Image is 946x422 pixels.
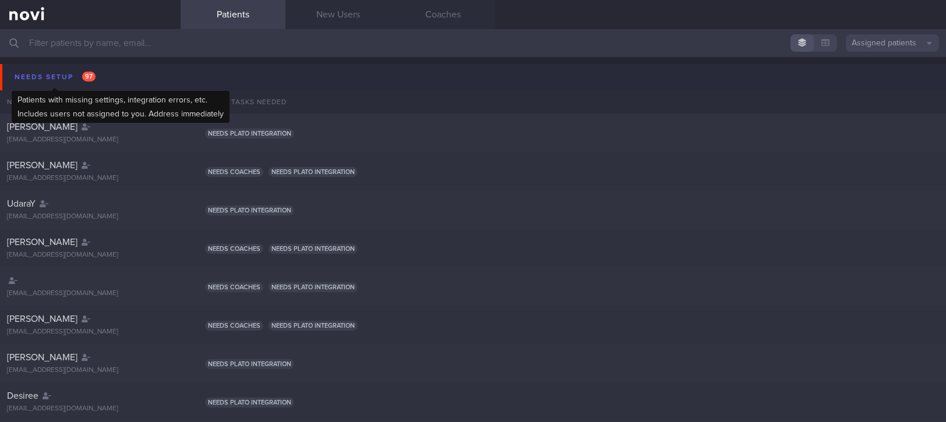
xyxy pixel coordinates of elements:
[205,205,294,215] span: Needs plato integration
[205,244,263,254] span: Needs coaches
[7,174,174,183] div: [EMAIL_ADDRESS][DOMAIN_NAME]
[7,314,77,324] span: [PERSON_NAME]
[7,289,174,298] div: [EMAIL_ADDRESS][DOMAIN_NAME]
[7,251,174,260] div: [EMAIL_ADDRESS][DOMAIN_NAME]
[205,282,263,292] span: Needs coaches
[205,359,294,369] span: Needs plato integration
[7,199,36,208] span: UdaraY
[269,167,358,177] span: Needs plato integration
[82,72,96,81] span: 97
[198,90,946,114] div: Setup tasks needed
[12,69,98,85] div: Needs setup
[846,34,939,52] button: Assigned patients
[7,353,77,362] span: [PERSON_NAME]
[7,161,77,170] span: [PERSON_NAME]
[269,244,358,254] span: Needs plato integration
[134,90,181,114] div: Chats
[7,136,174,144] div: [EMAIL_ADDRESS][DOMAIN_NAME]
[269,321,358,331] span: Needs plato integration
[205,167,263,177] span: Needs coaches
[7,237,77,247] span: [PERSON_NAME]
[205,321,263,331] span: Needs coaches
[7,328,174,336] div: [EMAIL_ADDRESS][DOMAIN_NAME]
[269,282,358,292] span: Needs plato integration
[7,212,174,221] div: [EMAIL_ADDRESS][DOMAIN_NAME]
[7,405,174,413] div: [EMAIL_ADDRESS][DOMAIN_NAME]
[7,391,38,400] span: Desiree
[7,366,174,375] div: [EMAIL_ADDRESS][DOMAIN_NAME]
[205,398,294,407] span: Needs plato integration
[205,129,294,139] span: Needs plato integration
[7,122,77,132] span: [PERSON_NAME]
